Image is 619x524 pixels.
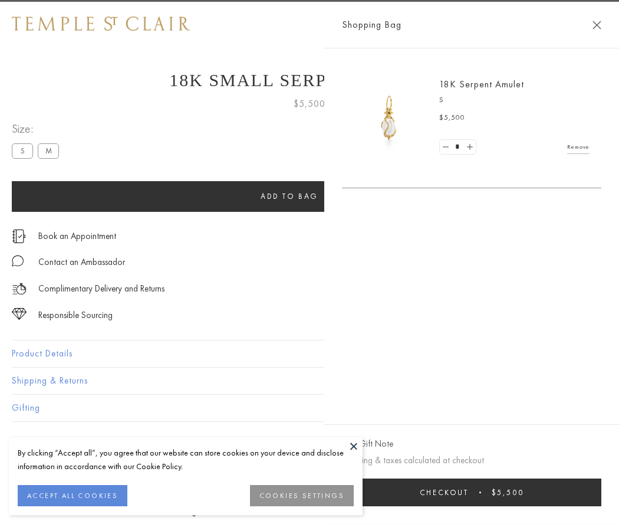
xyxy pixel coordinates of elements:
[12,143,33,158] label: S
[12,308,27,320] img: icon_sourcing.svg
[38,308,113,323] div: Responsible Sourcing
[567,140,590,153] a: Remove
[12,255,24,267] img: MessageIcon-01_2.svg
[18,485,127,506] button: ACCEPT ALL COOKIES
[440,140,452,155] a: Set quantity to 0
[12,181,567,212] button: Add to bag
[439,78,524,90] a: 18K Serpent Amulet
[342,479,601,506] button: Checkout $5,500
[18,446,354,473] div: By clicking “Accept all”, you agree that our website can store cookies on your device and disclos...
[439,94,590,106] p: S
[492,487,524,497] span: $5,500
[38,281,164,296] p: Complimentary Delivery and Returns
[592,21,601,30] button: Close Shopping Bag
[12,70,607,90] h1: 18K Small Serpent Amulet
[12,395,607,421] button: Gifting
[261,191,318,201] span: Add to bag
[12,119,64,139] span: Size:
[38,230,116,243] a: Book an Appointment
[420,487,469,497] span: Checkout
[294,96,325,112] span: $5,500
[354,83,424,153] img: P51836-E11SERPPV
[12,368,607,394] button: Shipping & Returns
[439,112,465,124] span: $5,500
[463,140,475,155] a: Set quantity to 2
[12,230,26,243] img: icon_appointment.svg
[12,17,190,31] img: Temple St. Clair
[38,255,125,270] div: Contact an Ambassador
[250,485,354,506] button: COOKIES SETTINGS
[38,143,59,158] label: M
[342,17,401,32] span: Shopping Bag
[12,340,607,367] button: Product Details
[342,453,601,468] p: Shipping & taxes calculated at checkout
[12,281,27,296] img: icon_delivery.svg
[342,437,393,451] button: Add Gift Note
